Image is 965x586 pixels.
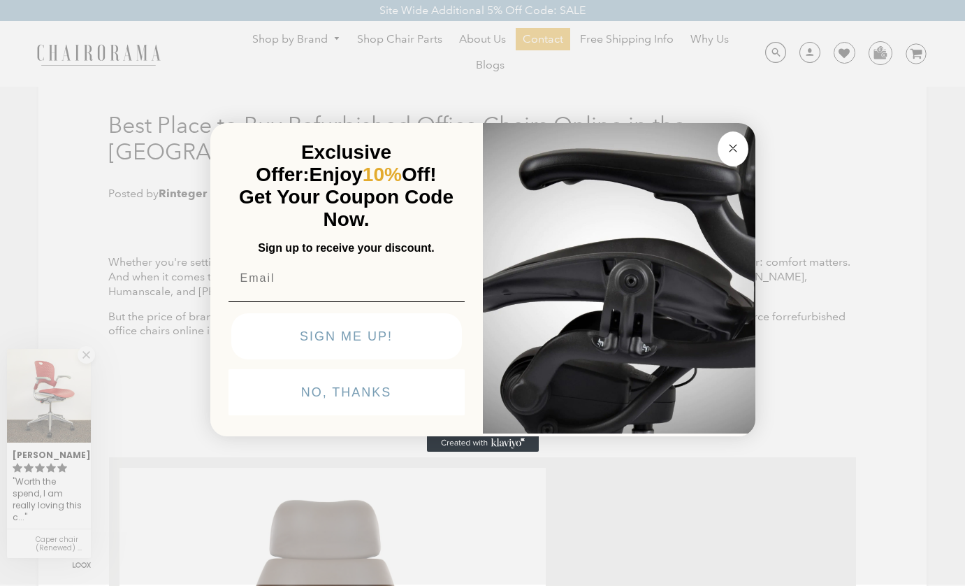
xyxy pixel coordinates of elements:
span: Exclusive Offer: [256,141,391,185]
span: 10% [363,164,402,185]
span: Get Your Coupon Code Now. [239,186,454,230]
span: Sign up to receive your discount. [258,242,434,254]
button: Close dialog [718,131,748,166]
span: Enjoy Off! [310,164,437,185]
input: Email [228,264,465,292]
img: 92d77583-a095-41f6-84e7-858462e0427a.jpeg [483,120,755,434]
img: underline [228,301,465,302]
button: NO, THANKS [228,369,465,415]
iframe: Tidio Chat [774,496,959,562]
button: SIGN ME UP! [231,313,462,359]
a: Created with Klaviyo - opens in a new tab [427,435,539,452]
